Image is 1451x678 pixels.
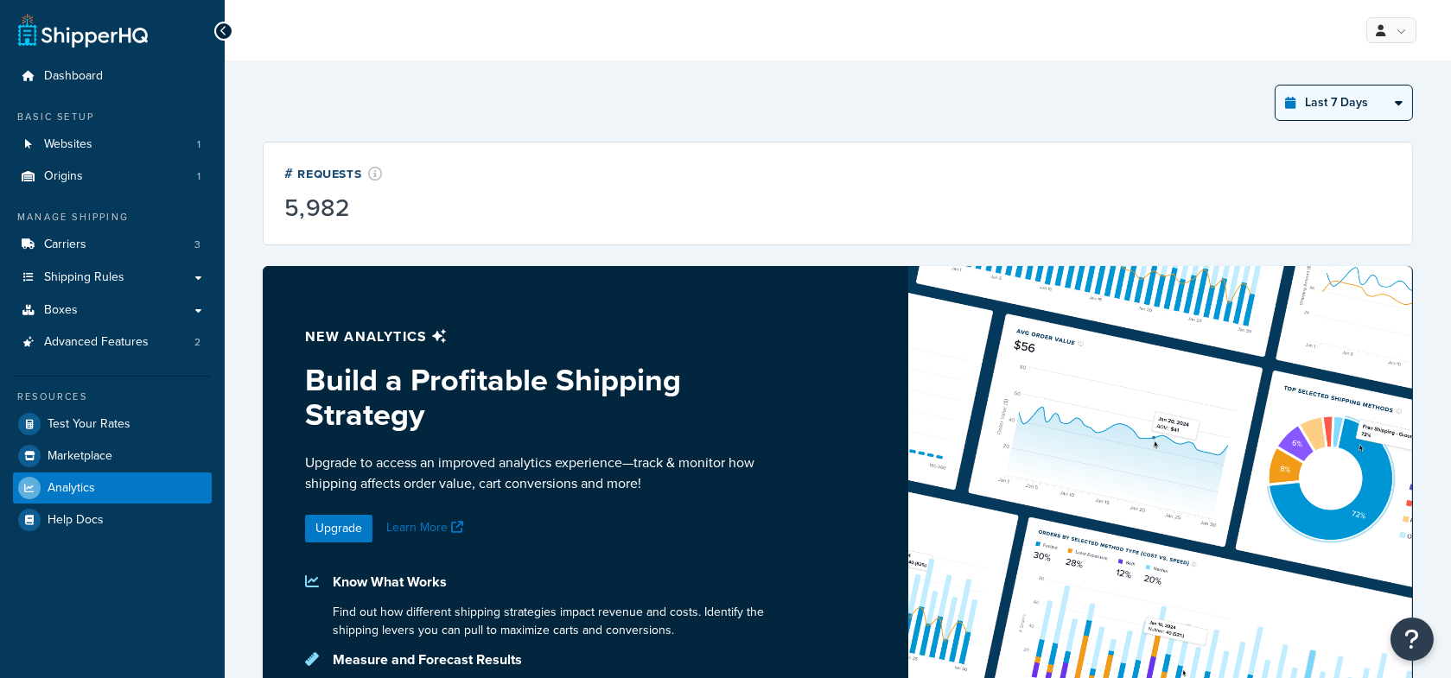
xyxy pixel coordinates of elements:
div: Manage Shipping [13,210,212,225]
a: Advanced Features2 [13,326,212,358]
li: Carriers [13,229,212,261]
span: Analytics [48,481,95,496]
span: Help Docs [48,513,104,528]
div: Basic Setup [13,110,212,124]
a: Origins1 [13,161,212,193]
span: Advanced Features [44,335,149,350]
h3: Build a Profitable Shipping Strategy [305,363,797,431]
a: Boxes [13,295,212,326]
p: New analytics [305,325,797,349]
span: Boxes [44,303,78,318]
a: Websites1 [13,129,212,161]
div: Resources [13,390,212,404]
div: # Requests [284,163,383,183]
a: Marketplace [13,440,212,472]
span: Websites [44,137,92,152]
span: 1 [197,137,200,152]
li: Advanced Features [13,326,212,358]
div: 5,982 [284,196,383,220]
span: Shipping Rules [44,270,124,285]
span: Test Your Rates [48,417,130,432]
span: 2 [194,335,200,350]
span: Carriers [44,238,86,252]
a: Dashboard [13,60,212,92]
a: Help Docs [13,504,212,535]
a: Upgrade [305,515,372,542]
a: Analytics [13,472,212,504]
a: Shipping Rules [13,262,212,294]
p: Measure and Forecast Results [333,648,797,672]
p: Find out how different shipping strategies impact revenue and costs. Identify the shipping levers... [333,603,797,639]
button: Open Resource Center [1391,618,1434,661]
a: Carriers3 [13,229,212,261]
p: Upgrade to access an improved analytics experience—track & monitor how shipping affects order val... [305,453,797,494]
a: Test Your Rates [13,409,212,440]
p: Know What Works [333,570,797,594]
a: Learn More [386,518,468,536]
span: 1 [197,169,200,184]
li: Origins [13,161,212,193]
span: 3 [194,238,200,252]
span: Marketplace [48,449,112,464]
li: Websites [13,129,212,161]
span: Dashboard [44,69,103,84]
span: Origins [44,169,83,184]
